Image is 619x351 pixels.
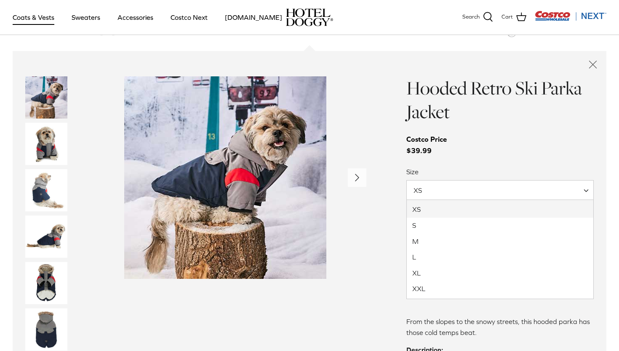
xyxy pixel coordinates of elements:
li: L [407,249,594,265]
a: Costco Next [163,3,215,32]
span: XS [406,180,594,200]
li: XL [407,265,594,281]
a: Hooded Retro Ski Parka Jacket [406,75,582,124]
a: Thumbnail Link [25,123,67,165]
span: $39.99 [406,134,455,157]
li: XXL [407,281,594,299]
li: S [407,218,594,234]
a: Search [462,12,493,23]
div: Costco Price [406,134,447,145]
a: Show Gallery [84,76,366,279]
a: [DOMAIN_NAME] [217,3,290,32]
img: Costco Next [535,11,606,21]
a: Thumbnail Link [25,216,67,258]
a: Visit Costco Next [535,16,606,22]
a: Coats & Vests [5,3,62,32]
a: Accessories [110,3,161,32]
label: Size [406,167,594,176]
span: Search [462,13,480,22]
p: From the slopes to the snowy streets, this hooded parka has those cold temps beat. [406,316,594,338]
span: Cart [502,13,513,22]
a: Thumbnail Link [25,308,67,351]
a: Thumbnail Link [25,76,67,119]
li: XS [407,200,594,218]
a: Thumbnail Link [25,169,67,211]
span: XS [407,186,439,195]
a: Close quick buy [579,51,606,78]
a: hoteldoggy.com hoteldoggycom [286,8,333,26]
a: Sweaters [64,3,108,32]
a: Cart [502,12,526,23]
button: Next [348,168,366,187]
li: M [407,234,594,250]
img: hoteldoggycom [286,8,333,26]
a: Thumbnail Link [25,262,67,304]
